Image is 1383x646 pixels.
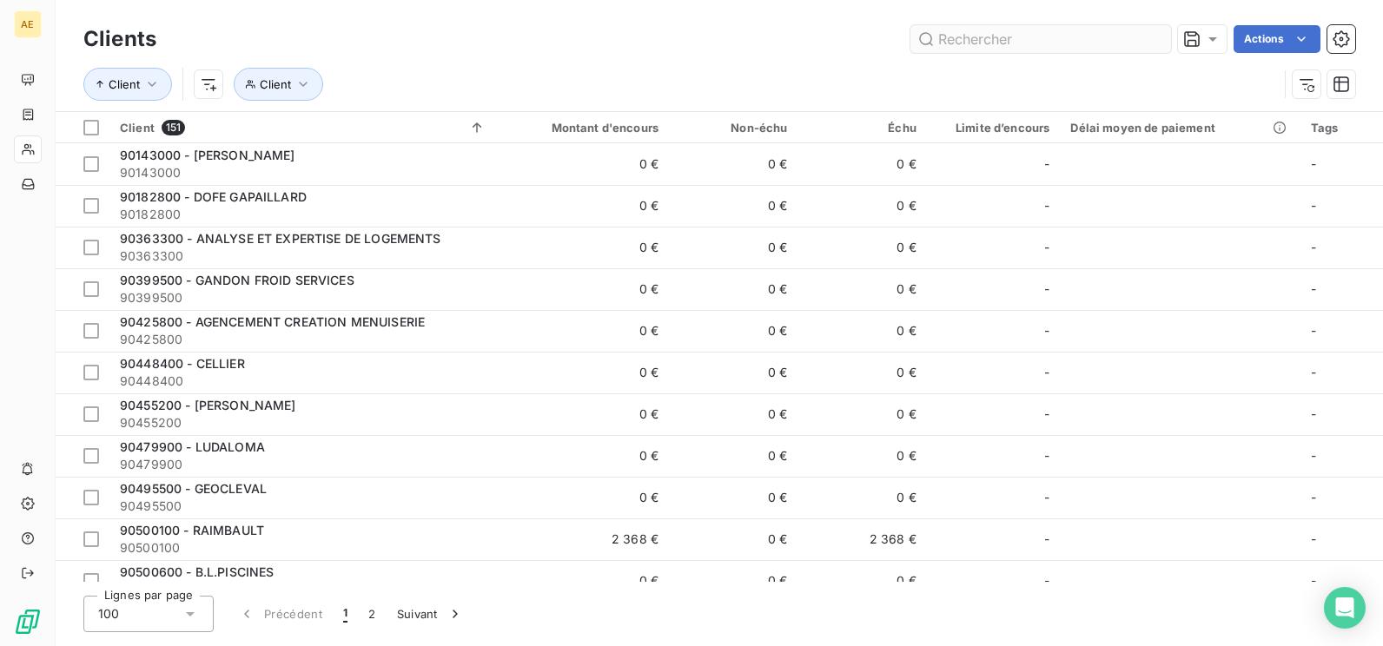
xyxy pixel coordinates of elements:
span: - [1311,365,1316,379]
td: 0 € [797,560,926,602]
span: - [1311,531,1316,546]
span: 90182800 - DOFE GAPAILLARD [120,189,307,204]
span: 90363300 - ANALYSE ET EXPERTISE DE LOGEMENTS [120,231,441,246]
span: - [1044,489,1049,506]
img: Logo LeanPay [14,608,42,636]
td: 0 € [669,143,797,185]
button: 2 [358,596,386,632]
td: 2 368 € [797,518,926,560]
button: 1 [333,596,358,632]
td: 0 € [797,435,926,477]
span: - [1044,405,1049,423]
span: - [1044,197,1049,214]
span: - [1044,280,1049,298]
div: AE [14,10,42,38]
td: 0 € [496,310,669,352]
span: - [1311,323,1316,338]
td: 0 € [797,310,926,352]
td: 0 € [669,435,797,477]
span: - [1311,406,1316,421]
td: 0 € [496,268,669,310]
td: 0 € [797,268,926,310]
td: 0 € [496,185,669,227]
div: Non-échu [679,121,787,135]
span: 90425800 [120,331,486,348]
td: 2 368 € [496,518,669,560]
span: 90425800 - AGENCEMENT CREATION MENUISERIE [120,314,425,329]
td: 0 € [797,477,926,518]
td: 0 € [797,393,926,435]
td: 0 € [669,518,797,560]
div: Montant d'encours [506,121,658,135]
td: 0 € [797,185,926,227]
span: - [1044,322,1049,339]
td: 0 € [496,143,669,185]
span: - [1044,447,1049,465]
span: 90495500 - GEOCLEVAL [120,481,267,496]
td: 0 € [496,352,669,393]
div: Tags [1311,121,1373,135]
span: - [1311,198,1316,213]
span: 90363300 [120,247,486,265]
span: 151 [162,120,185,135]
span: 1 [343,605,347,623]
td: 0 € [496,477,669,518]
td: 0 € [669,352,797,393]
span: 90448400 [120,372,486,390]
div: Délai moyen de paiement [1070,121,1289,135]
td: 0 € [669,393,797,435]
span: 100 [98,605,119,623]
span: 90399500 [120,289,486,307]
span: Client [260,77,291,91]
span: 90500100 [120,539,486,557]
button: Précédent [228,596,333,632]
span: 90399500 - GANDON FROID SERVICES [120,273,354,287]
span: 90495500 [120,498,486,515]
button: Suivant [387,596,474,632]
span: 90500100 - RAIMBAULT [120,523,264,537]
div: Open Intercom Messenger [1324,587,1366,629]
span: 90500600 - B.L.PISCINES [120,564,274,579]
h3: Clients [83,23,156,55]
button: Actions [1234,25,1320,53]
span: - [1311,490,1316,504]
td: 0 € [797,352,926,393]
span: - [1311,448,1316,463]
td: 0 € [496,435,669,477]
span: 90448400 - CELLIER [120,356,245,371]
td: 0 € [496,560,669,602]
td: 0 € [797,143,926,185]
span: - [1311,156,1316,171]
input: Rechercher [910,25,1171,53]
span: 90455200 [120,414,486,432]
span: 90143000 - [PERSON_NAME] [120,148,295,162]
td: 0 € [496,227,669,268]
td: 0 € [669,227,797,268]
span: Client [120,121,155,135]
span: 90479900 [120,456,486,473]
span: - [1044,531,1049,548]
button: Client [83,68,172,101]
span: 90143000 [120,164,486,181]
button: Client [234,68,323,101]
span: Client [109,77,140,91]
td: 0 € [797,227,926,268]
span: 90182800 [120,206,486,223]
span: - [1044,155,1049,173]
span: - [1311,281,1316,296]
span: 90500600 [120,581,486,598]
div: Limite d’encours [937,121,1050,135]
td: 0 € [669,268,797,310]
span: 90455200 - [PERSON_NAME] [120,398,296,412]
span: - [1044,239,1049,256]
td: 0 € [669,560,797,602]
td: 0 € [669,185,797,227]
td: 0 € [496,393,669,435]
span: - [1044,364,1049,381]
span: 90479900 - LUDALOMA [120,439,265,454]
td: 0 € [669,477,797,518]
span: - [1311,573,1316,588]
span: - [1044,572,1049,590]
span: - [1311,240,1316,254]
td: 0 € [669,310,797,352]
